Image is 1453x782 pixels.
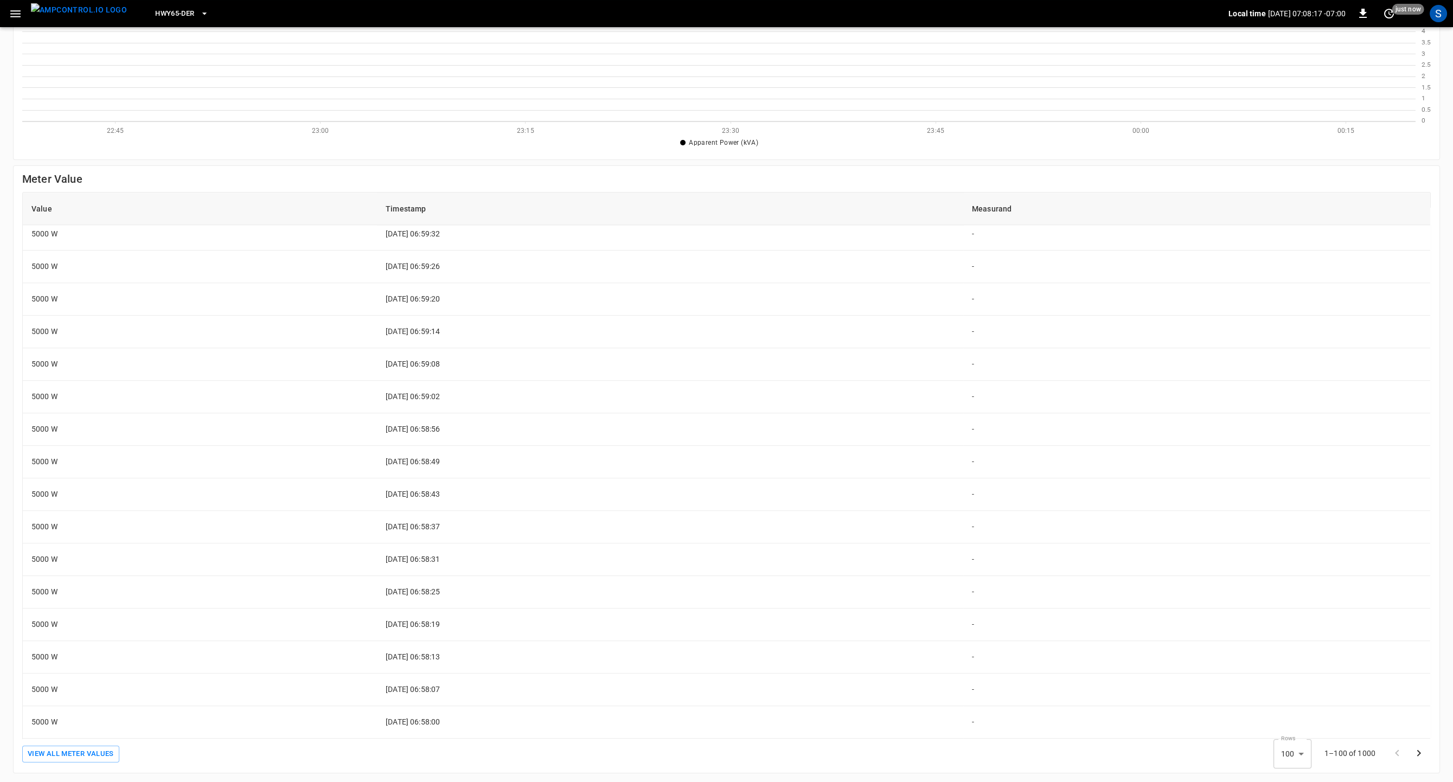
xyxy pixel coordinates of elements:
button: View All meter values [22,746,119,762]
td: - [963,608,1430,641]
td: [DATE] 06:58:43 [377,478,963,511]
th: Measurand [963,193,1430,225]
td: [DATE] 06:59:20 [377,283,963,316]
span: just now [1392,4,1424,15]
td: 5000 W [23,511,377,543]
text: 00:15 [1337,127,1355,134]
td: - [963,446,1430,478]
td: [DATE] 06:58:13 [377,641,963,674]
td: 5000 W [23,218,377,251]
td: - [963,381,1430,413]
text: 0.5 [1422,106,1431,114]
text: 23:00 [312,127,329,134]
td: - [963,478,1430,511]
td: 5000 W [23,478,377,511]
img: ampcontrol.io logo [31,3,127,17]
button: set refresh interval [1380,5,1398,22]
td: [DATE] 06:58:07 [377,674,963,706]
p: Local time [1228,8,1266,19]
h6: Meter Value [22,170,1431,188]
text: 22:45 [107,127,124,134]
div: profile-icon [1430,5,1447,22]
td: 5000 W [23,251,377,283]
td: [DATE] 06:58:19 [377,608,963,641]
td: - [963,283,1430,316]
text: 23:30 [722,127,739,134]
label: Rows [1281,734,1296,743]
button: Go to next page [1408,742,1430,764]
td: 5000 W [23,576,377,608]
td: [DATE] 06:59:02 [377,381,963,413]
td: - [963,706,1430,739]
button: HWY65-DER [151,3,213,24]
text: 2.5 [1422,61,1431,69]
td: - [963,251,1430,283]
td: - [963,641,1430,674]
text: 3.5 [1422,39,1431,47]
text: 1.5 [1422,84,1431,91]
td: 5000 W [23,446,377,478]
td: - [963,674,1430,706]
td: [DATE] 06:58:25 [377,576,963,608]
td: - [963,543,1430,576]
th: Timestamp [377,193,963,225]
p: 1–100 of 1000 [1324,748,1375,759]
text: 23:15 [517,127,534,134]
span: Apparent Power (kVA) [689,139,758,146]
td: 5000 W [23,641,377,674]
td: 5000 W [23,413,377,446]
span: HWY65-DER [155,8,194,20]
text: 1 [1422,95,1425,102]
td: [DATE] 06:59:14 [377,316,963,348]
text: 2 [1422,73,1425,80]
td: [DATE] 06:59:26 [377,251,963,283]
td: 5000 W [23,543,377,576]
td: - [963,218,1430,251]
text: 3 [1422,50,1425,57]
td: - [963,316,1430,348]
td: - [963,413,1430,446]
td: 5000 W [23,381,377,413]
td: [DATE] 06:58:00 [377,706,963,739]
p: [DATE] 07:08:17 -07:00 [1268,8,1346,19]
td: 5000 W [23,316,377,348]
td: - [963,348,1430,381]
td: 5000 W [23,348,377,381]
td: 5000 W [23,674,377,706]
td: [DATE] 06:58:31 [377,543,963,576]
td: [DATE] 06:59:08 [377,348,963,381]
td: 5000 W [23,283,377,316]
td: [DATE] 06:59:32 [377,218,963,251]
td: - [963,511,1430,543]
text: 0 [1422,118,1425,125]
td: [DATE] 06:58:49 [377,446,963,478]
text: 4 [1422,28,1425,35]
div: 100 [1273,739,1311,768]
th: Value [23,193,377,225]
td: [DATE] 06:58:37 [377,511,963,543]
td: - [963,576,1430,608]
td: 5000 W [23,706,377,739]
td: [DATE] 06:58:56 [377,413,963,446]
text: 00:00 [1132,127,1149,134]
text: 23:45 [927,127,944,134]
td: 5000 W [23,608,377,641]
